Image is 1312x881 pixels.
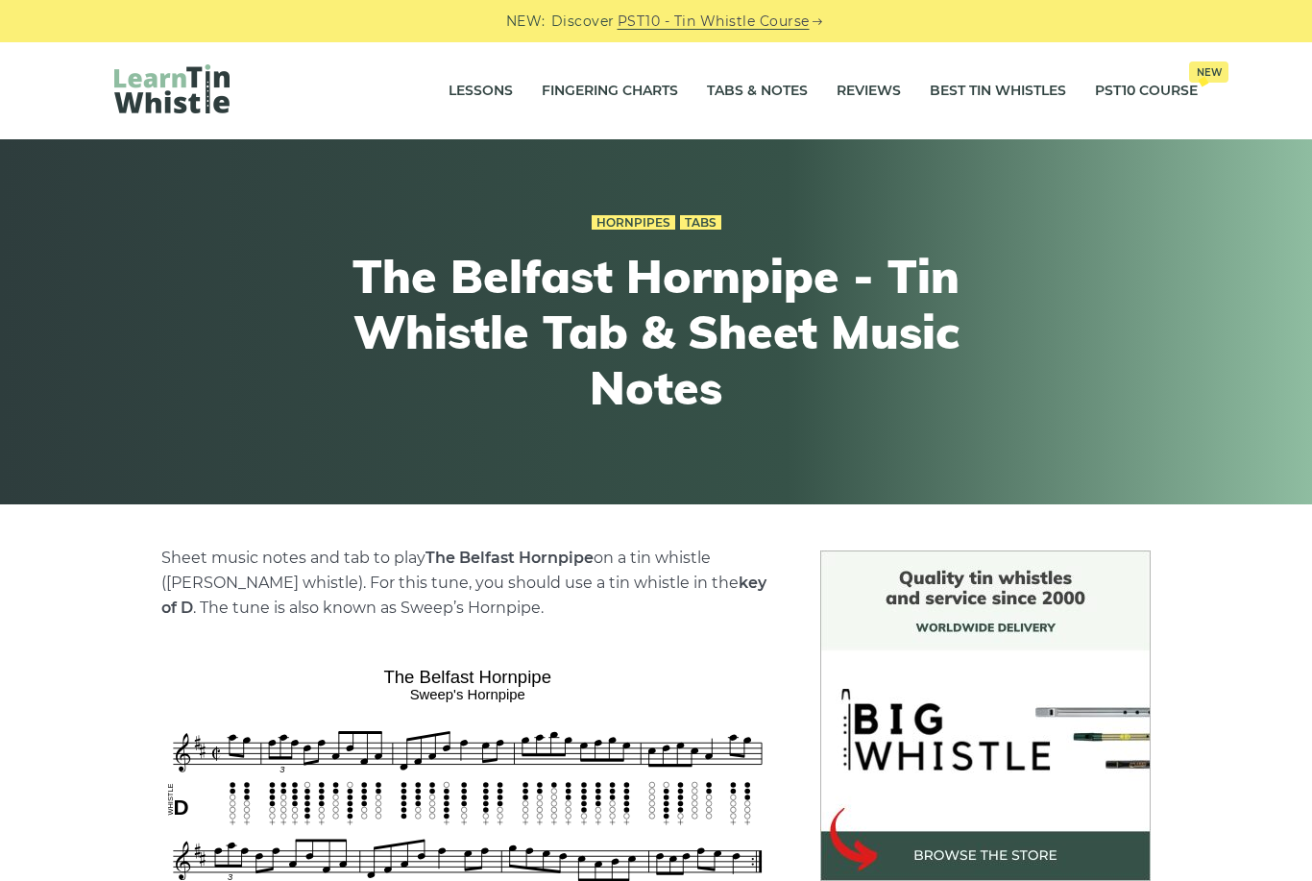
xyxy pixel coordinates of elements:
a: Tabs [680,215,721,231]
strong: The Belfast Hornpipe [425,549,594,567]
a: PST10 CourseNew [1095,67,1198,115]
a: Best Tin Whistles [930,67,1066,115]
a: Hornpipes [592,215,675,231]
a: Tabs & Notes [707,67,808,115]
span: New [1189,61,1228,83]
a: Reviews [837,67,901,115]
img: LearnTinWhistle.com [114,64,230,113]
img: BigWhistle Tin Whistle Store [820,551,1151,881]
h1: The Belfast Hornpipe - Tin Whistle Tab & Sheet Music Notes [303,249,1009,415]
a: Fingering Charts [542,67,678,115]
p: Sheet music notes and tab to play on a tin whistle ([PERSON_NAME] whistle). For this tune, you sh... [161,546,774,621]
a: Lessons [449,67,513,115]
